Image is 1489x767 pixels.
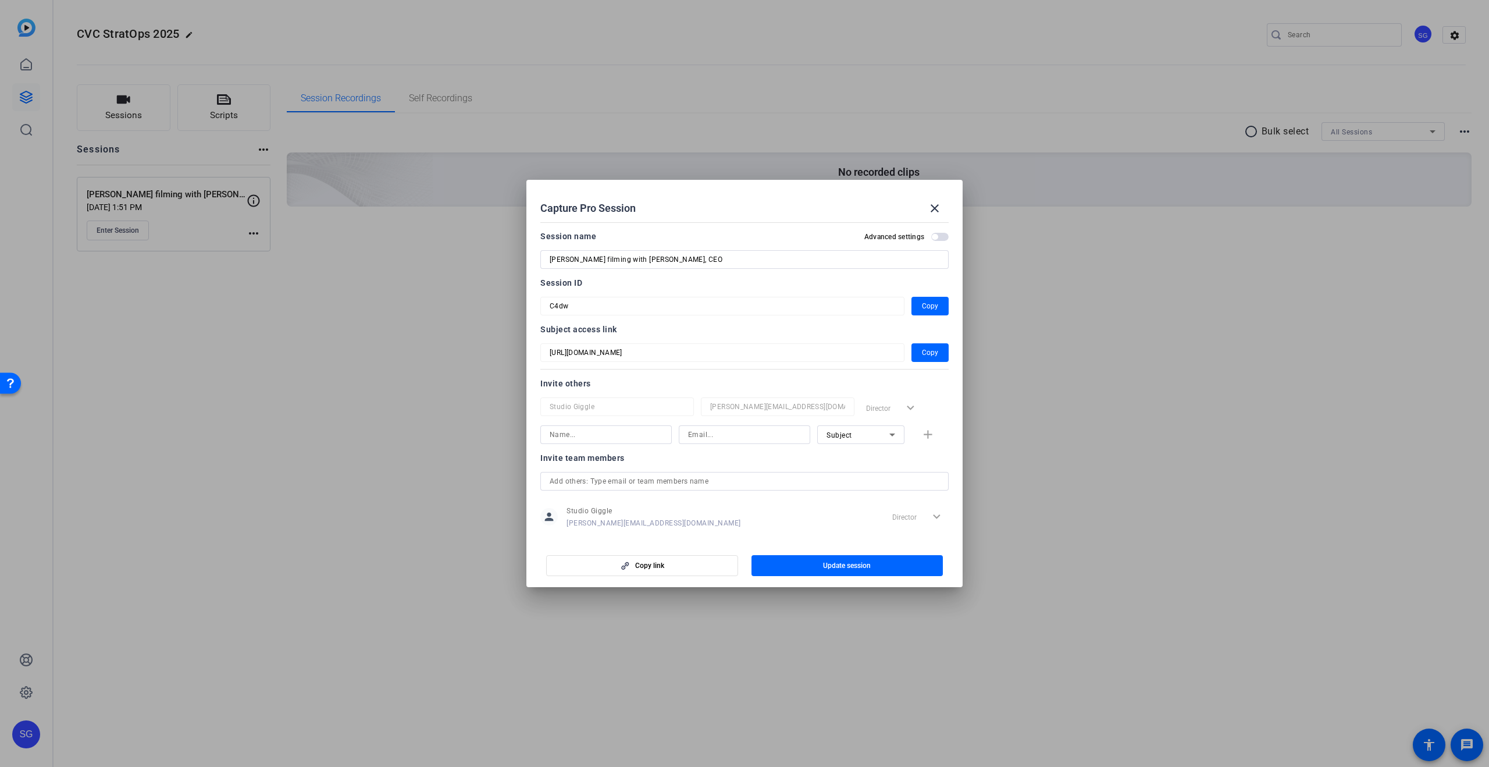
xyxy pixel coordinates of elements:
div: Subject access link [540,322,949,336]
div: Capture Pro Session [540,194,949,222]
div: Session name [540,229,596,243]
mat-icon: close [928,201,942,215]
span: Subject [827,431,852,439]
button: Copy [911,343,949,362]
input: Name... [550,428,662,442]
button: Copy [911,297,949,315]
input: Session OTP [550,346,895,360]
input: Add others: Type email or team members name [550,474,939,488]
div: Invite team members [540,451,949,465]
h2: Advanced settings [864,232,924,242]
input: Email... [688,428,801,442]
button: Copy link [546,555,738,576]
div: Session ID [540,276,949,290]
span: Copy link [635,561,664,570]
div: Invite others [540,377,949,390]
span: Copy [922,346,938,360]
span: Copy [922,299,938,313]
input: Session OTP [550,299,895,313]
mat-icon: person [540,508,558,525]
input: Name... [550,400,685,414]
span: [PERSON_NAME][EMAIL_ADDRESS][DOMAIN_NAME] [567,519,741,528]
span: Studio Giggle [567,506,741,516]
span: Update session [823,561,871,570]
input: Email... [710,400,845,414]
button: Update session [751,555,943,576]
input: Enter Session Name [550,253,939,267]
